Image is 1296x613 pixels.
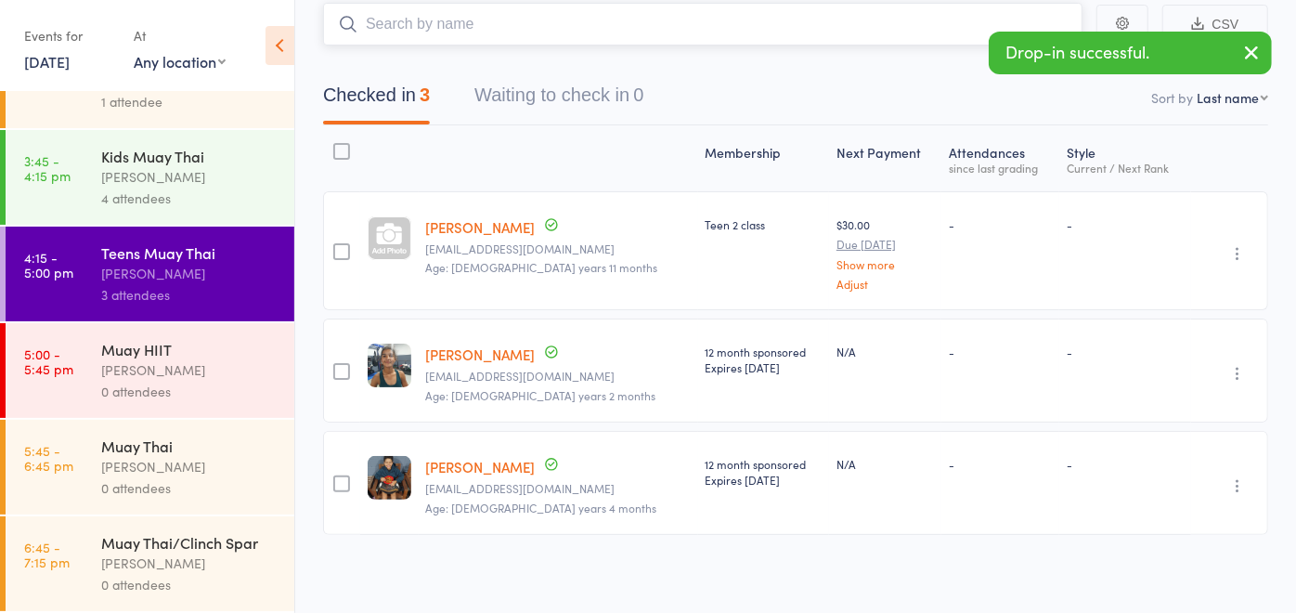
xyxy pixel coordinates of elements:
div: Muay HIIT [101,339,279,359]
button: CSV [1162,5,1268,45]
span: Age: [DEMOGRAPHIC_DATA] years 4 months [426,500,657,515]
a: Show more [836,258,934,270]
div: Teens Muay Thai [101,242,279,263]
div: 4 attendees [101,188,279,209]
div: - [1067,344,1185,359]
time: 5:00 - 5:45 pm [24,346,73,376]
div: Expires [DATE] [706,472,822,488]
a: [PERSON_NAME] [426,457,536,476]
div: Events for [24,20,115,51]
div: Membership [698,134,829,183]
div: Atten­dances [941,134,1059,183]
div: [PERSON_NAME] [101,263,279,284]
div: Drop-in successful. [989,32,1272,74]
div: 12 month sponsored [706,456,822,488]
div: - [949,344,1052,359]
div: Muay Thai/Clinch Spar [101,532,279,553]
span: Age: [DEMOGRAPHIC_DATA] years 11 months [426,259,658,275]
div: 3 attendees [101,284,279,306]
div: - [1067,216,1185,232]
div: 12 month sponsored [706,344,822,375]
img: image1717998214.png [368,456,411,500]
small: aussiekell@hotmail.com [426,242,691,255]
div: N/A [836,344,934,359]
a: 5:45 -6:45 pmMuay Thai[PERSON_NAME]0 attendees [6,420,294,515]
a: [PERSON_NAME] [426,345,536,364]
div: 0 attendees [101,477,279,499]
label: Sort by [1151,88,1193,107]
div: 3 [420,85,430,105]
a: 6:45 -7:15 pmMuay Thai/Clinch Spar[PERSON_NAME]0 attendees [6,516,294,611]
div: Muay Thai [101,436,279,456]
div: 0 [633,85,643,105]
div: Any location [134,51,226,72]
div: Kids Muay Thai [101,146,279,166]
small: Due [DATE] [836,238,934,251]
img: image1718952293.png [368,344,411,387]
time: 3:45 - 4:15 pm [24,153,71,183]
time: 5:45 - 6:45 pm [24,443,73,473]
div: Teen 2 class [706,216,822,232]
div: [PERSON_NAME] [101,553,279,574]
div: Next Payment [829,134,941,183]
small: ozzydave82@hotmail.com [426,370,691,383]
a: 5:00 -5:45 pmMuay HIIT[PERSON_NAME]0 attendees [6,323,294,418]
div: At [134,20,226,51]
div: [PERSON_NAME] [101,456,279,477]
a: 3:45 -4:15 pmKids Muay Thai[PERSON_NAME]4 attendees [6,130,294,225]
a: Adjust [836,278,934,290]
span: Age: [DEMOGRAPHIC_DATA] years 2 months [426,387,656,403]
div: $30.00 [836,216,934,290]
a: [DATE] [24,51,70,72]
small: ozzydave82@hotmail.com [426,482,691,495]
div: - [949,216,1052,232]
input: Search by name [323,3,1082,46]
a: 4:15 -5:00 pmTeens Muay Thai[PERSON_NAME]3 attendees [6,227,294,321]
div: Style [1059,134,1192,183]
div: Last name [1197,88,1259,107]
div: - [1067,456,1185,472]
div: N/A [836,456,934,472]
div: [PERSON_NAME] [101,359,279,381]
button: Waiting to check in0 [474,75,643,124]
div: - [949,456,1052,472]
div: since last grading [949,162,1052,174]
button: Checked in3 [323,75,430,124]
div: 1 attendee [101,91,279,112]
time: 6:45 - 7:15 pm [24,540,70,569]
div: Expires [DATE] [706,359,822,375]
div: 0 attendees [101,381,279,402]
div: 0 attendees [101,574,279,595]
div: Current / Next Rank [1067,162,1185,174]
div: [PERSON_NAME] [101,166,279,188]
time: 4:15 - 5:00 pm [24,250,73,280]
a: [PERSON_NAME] [426,217,536,237]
